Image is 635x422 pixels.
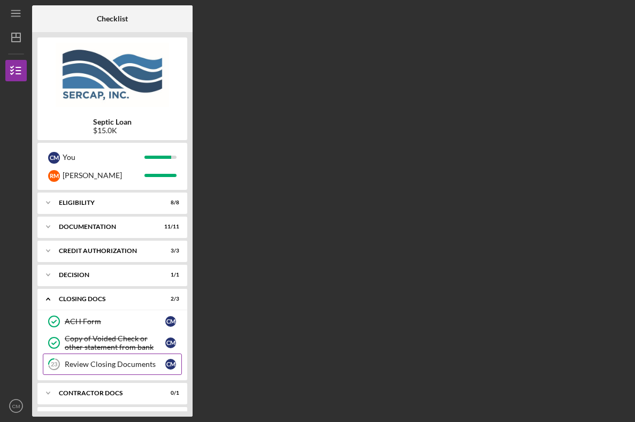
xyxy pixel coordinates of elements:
[43,354,182,375] a: 23Review Closing DocumentsCM
[37,43,187,107] img: Product logo
[59,390,152,396] div: Contractor Docs
[93,126,132,135] div: $15.0K
[65,334,165,351] div: Copy of Voided Check or other statement from bank
[48,152,60,164] div: C M
[59,248,152,254] div: CREDIT AUTHORIZATION
[63,166,144,185] div: [PERSON_NAME]
[51,361,57,368] tspan: 23
[160,248,179,254] div: 3 / 3
[160,200,179,206] div: 8 / 8
[65,360,165,369] div: Review Closing Documents
[160,296,179,302] div: 2 / 3
[48,170,60,182] div: R M
[43,332,182,354] a: Copy of Voided Check or other statement from bankCM
[165,337,176,348] div: C M
[160,224,179,230] div: 11 / 11
[165,359,176,370] div: C M
[97,14,128,23] b: Checklist
[59,272,152,278] div: Decision
[59,200,152,206] div: Eligibility
[65,317,165,326] div: ACH Form
[93,118,132,126] b: Septic Loan
[160,390,179,396] div: 0 / 1
[160,272,179,278] div: 1 / 1
[63,148,144,166] div: You
[59,296,152,302] div: CLOSING DOCS
[59,224,152,230] div: Documentation
[165,316,176,327] div: C M
[43,311,182,332] a: ACH FormCM
[12,403,20,409] text: CM
[5,395,27,417] button: CM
